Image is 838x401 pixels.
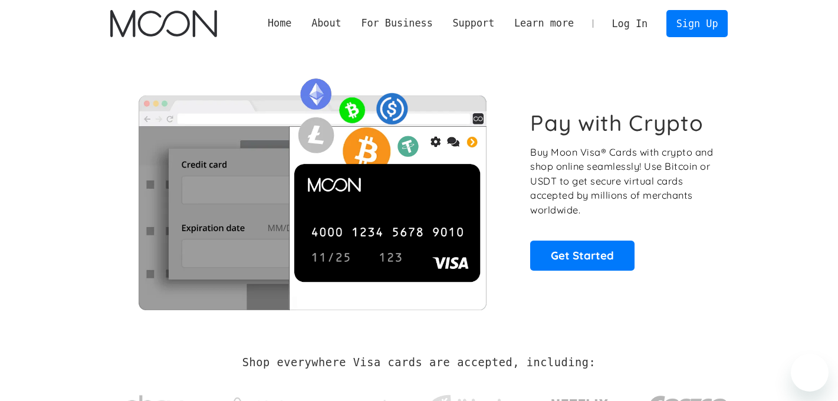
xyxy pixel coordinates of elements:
img: Moon Logo [110,10,217,37]
a: Sign Up [666,10,728,37]
a: Home [258,16,301,31]
p: Buy Moon Visa® Cards with crypto and shop online seamlessly! Use Bitcoin or USDT to get secure vi... [530,145,715,218]
div: For Business [351,16,443,31]
div: About [311,16,341,31]
a: Get Started [530,241,635,270]
div: Learn more [514,16,574,31]
div: For Business [361,16,432,31]
a: Log In [602,11,658,37]
div: Support [443,16,504,31]
a: home [110,10,217,37]
div: Support [452,16,494,31]
h2: Shop everywhere Visa cards are accepted, including: [242,356,596,369]
iframe: Button to launch messaging window [791,354,829,392]
img: Moon Cards let you spend your crypto anywhere Visa is accepted. [110,70,514,310]
h1: Pay with Crypto [530,110,704,136]
div: About [301,16,351,31]
div: Learn more [504,16,584,31]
